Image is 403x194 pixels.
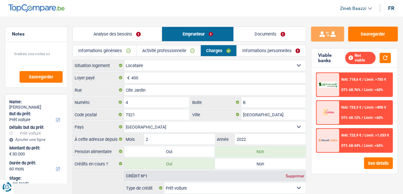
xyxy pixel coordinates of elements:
div: Stage: [9,176,63,181]
a: Zineb Baazzi [335,3,372,14]
div: Détails but du prêt [9,125,63,130]
label: Ville [191,109,242,120]
a: Activité professionnelle [137,45,200,56]
div: Ajouter une ligne [9,137,63,142]
div: Name: [9,99,63,105]
button: Sauvegarder [348,27,398,42]
img: Record Credits [318,136,338,145]
span: / [363,105,364,110]
img: Cofidis [318,108,338,117]
span: / [362,116,363,120]
label: Non [215,158,306,169]
span: DTI: 68.44% [342,144,361,148]
label: Année [215,134,235,145]
label: Durée du prêt: [9,160,62,166]
span: Limit: >1.033 € [365,133,389,138]
span: € [9,151,12,157]
label: Pension alimentaire [73,146,124,157]
span: € [124,72,132,83]
span: DTI: 68.76% [342,88,361,92]
label: Rue [73,85,124,95]
label: Non [215,146,306,157]
label: Numéro [73,97,124,108]
button: See details [364,157,393,169]
a: Charges [201,45,237,56]
label: But du prêt: [9,111,62,117]
span: Limit: <60% [364,88,383,92]
input: MM [144,134,215,145]
label: Loyer payé [73,72,124,83]
span: Limit: >750 € [365,77,386,82]
span: / [363,77,364,82]
span: Limit: <65% [364,144,383,148]
span: Limit: >800 € [365,105,386,110]
div: New leads [9,181,63,186]
span: / [362,144,363,148]
span: / [362,88,363,92]
label: Code postal [73,109,124,120]
div: [PERSON_NAME] [9,105,63,110]
label: Situation logement [73,60,124,71]
div: Viable banks [318,52,345,64]
span: NAI: 725,9 € [342,133,362,138]
label: À cette adresse depuis [73,134,124,145]
span: Zineb Baazzi [340,6,367,11]
label: Boite [191,97,242,108]
span: Limit: <60% [364,116,383,120]
div: Crédit nº1 [124,174,149,178]
span: DTI: 68.12% [342,116,361,120]
a: Analyse des besoins [73,27,162,41]
span: NAI: 718,6 € [342,77,362,82]
div: Not viable [345,52,376,64]
label: Oui [124,158,215,169]
span: NAI: 733,3 € [342,105,362,110]
input: AAAA [235,134,306,145]
h5: Notes [12,31,61,37]
label: Crédits en cours ? [73,158,124,169]
a: Informations générales [73,45,136,56]
span: Sauvegarder [29,75,53,79]
label: Pays [73,122,124,132]
div: fr [388,5,395,11]
span: / [363,133,364,138]
img: AlphaCredit [318,82,338,88]
label: Type de crédit [124,183,164,193]
a: Emprunteur [162,27,234,41]
a: Documents [234,27,306,41]
div: Supprimer [284,174,306,178]
label: Mois [124,134,144,145]
a: Informations personnelles [237,45,306,56]
img: TopCompare Logo [8,4,65,12]
label: Oui [124,146,215,157]
button: Sauvegarder [20,71,63,83]
label: Montant du prêt: [9,145,62,151]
